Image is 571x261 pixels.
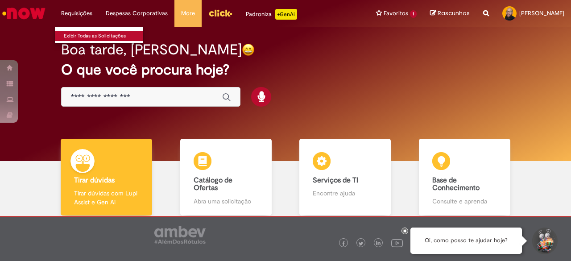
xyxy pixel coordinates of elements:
[208,6,232,20] img: click_logo_yellow_360x200.png
[410,228,522,254] div: Oi, como posso te ajudar hoje?
[194,176,232,193] b: Catálogo de Ofertas
[405,139,525,216] a: Base de Conhecimento Consulte e aprenda
[384,9,408,18] span: Favoritos
[285,139,405,216] a: Serviços de TI Encontre ajuda
[275,9,297,20] p: +GenAi
[61,62,509,78] h2: O que você procura hoje?
[430,9,470,18] a: Rascunhos
[341,241,346,246] img: logo_footer_facebook.png
[61,9,92,18] span: Requisições
[74,189,139,207] p: Tirar dúvidas com Lupi Assist e Gen Ai
[531,228,558,254] button: Iniciar Conversa de Suporte
[519,9,564,17] span: [PERSON_NAME]
[391,237,403,249] img: logo_footer_youtube.png
[54,27,144,44] ul: Requisições
[438,9,470,17] span: Rascunhos
[376,241,381,246] img: logo_footer_linkedin.png
[432,197,497,206] p: Consulte e aprenda
[61,42,242,58] h2: Boa tarde, [PERSON_NAME]
[246,9,297,20] div: Padroniza
[74,176,115,185] b: Tirar dúvidas
[194,197,258,206] p: Abra uma solicitação
[166,139,286,216] a: Catálogo de Ofertas Abra uma solicitação
[359,241,363,246] img: logo_footer_twitter.png
[154,226,206,244] img: logo_footer_ambev_rotulo_gray.png
[432,176,480,193] b: Base de Conhecimento
[181,9,195,18] span: More
[410,10,417,18] span: 1
[55,31,153,41] a: Exibir Todas as Solicitações
[106,9,168,18] span: Despesas Corporativas
[242,43,255,56] img: happy-face.png
[313,189,377,198] p: Encontre ajuda
[47,139,166,216] a: Tirar dúvidas Tirar dúvidas com Lupi Assist e Gen Ai
[1,4,47,22] img: ServiceNow
[313,176,358,185] b: Serviços de TI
